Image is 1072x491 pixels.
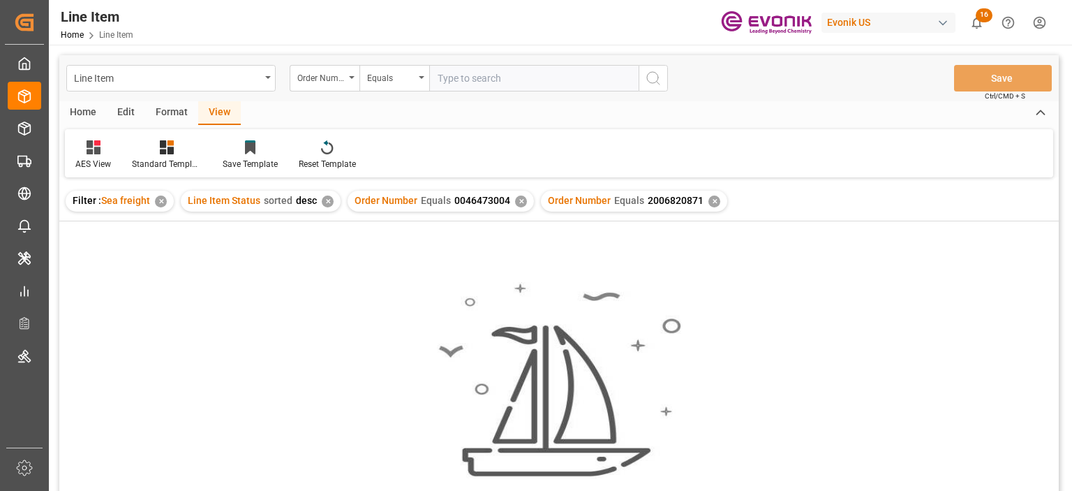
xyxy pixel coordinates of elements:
div: ✕ [708,196,720,207]
a: Home [61,30,84,40]
div: Evonik US [821,13,955,33]
span: sorted [264,195,292,206]
img: smooth_sailing.jpeg [437,282,681,478]
div: AES View [75,158,111,170]
input: Type to search [429,65,639,91]
span: Equals [421,195,451,206]
div: Equals [367,68,415,85]
div: ✕ [515,196,527,207]
span: Line Item Status [188,195,260,206]
div: Edit [107,101,145,125]
div: Standard Templates [132,158,202,170]
span: Filter : [73,195,101,206]
button: open menu [66,65,276,91]
button: open menu [290,65,359,91]
button: open menu [359,65,429,91]
span: Order Number [355,195,417,206]
span: Order Number [548,195,611,206]
div: Format [145,101,198,125]
button: Help Center [992,7,1024,38]
span: 0046473004 [454,195,510,206]
button: search button [639,65,668,91]
span: Equals [614,195,644,206]
div: Save Template [223,158,278,170]
div: Reset Template [299,158,356,170]
span: 16 [976,8,992,22]
span: Ctrl/CMD + S [985,91,1025,101]
img: Evonik-brand-mark-Deep-Purple-RGB.jpeg_1700498283.jpeg [721,10,812,35]
div: ✕ [322,196,334,207]
button: Evonik US [821,9,961,36]
div: Order Number [297,68,345,85]
button: Save [954,65,1052,91]
div: ✕ [155,196,167,207]
span: 2006820871 [648,195,703,206]
div: Home [59,101,107,125]
div: View [198,101,241,125]
span: desc [296,195,317,206]
span: Sea freight [101,195,150,206]
div: Line Item [61,6,133,27]
div: Line Item [74,68,260,86]
button: show 16 new notifications [961,7,992,38]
